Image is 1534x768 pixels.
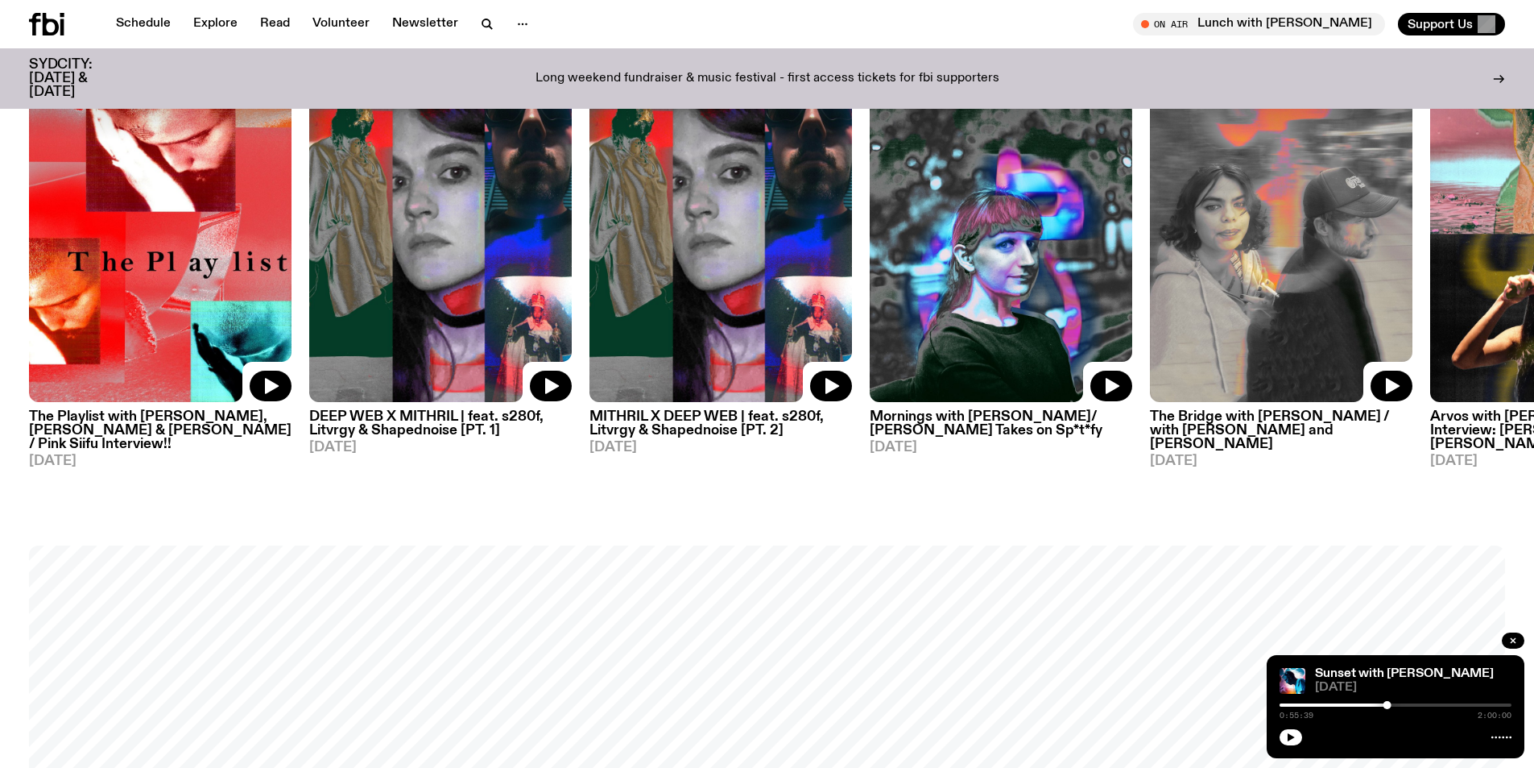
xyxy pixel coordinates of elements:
a: Explore [184,13,247,35]
span: Support Us [1408,17,1473,31]
span: [DATE] [870,441,1132,455]
a: Mornings with [PERSON_NAME]/ [PERSON_NAME] Takes on Sp*t*fy[DATE] [870,402,1132,455]
span: [DATE] [309,441,572,455]
span: 0:55:39 [1280,712,1313,720]
span: [DATE] [29,455,292,468]
button: On AirLunch with [PERSON_NAME] [1133,13,1385,35]
button: Support Us [1398,13,1505,35]
span: [DATE] [589,441,852,455]
a: Read [250,13,300,35]
span: [DATE] [1150,455,1412,468]
h3: MITHRIL X DEEP WEB | feat. s280f, Litvrgy & Shapednoise [PT. 2] [589,410,852,438]
h3: Mornings with [PERSON_NAME]/ [PERSON_NAME] Takes on Sp*t*fy [870,410,1132,438]
span: [DATE] [1315,682,1511,694]
a: The Playlist with [PERSON_NAME], [PERSON_NAME] & [PERSON_NAME] / Pink Siifu Interview!![DATE] [29,402,292,468]
a: DEEP WEB X MITHRIL | feat. s280f, Litvrgy & Shapednoise [PT. 1][DATE] [309,402,572,455]
img: The cover image for this episode of The Playlist, featuring the title of the show as well as the ... [29,52,292,402]
a: Sunset with [PERSON_NAME] [1315,667,1494,680]
a: MITHRIL X DEEP WEB | feat. s280f, Litvrgy & Shapednoise [PT. 2][DATE] [589,402,852,455]
span: 2:00:00 [1478,712,1511,720]
h3: The Bridge with [PERSON_NAME] / with [PERSON_NAME] and [PERSON_NAME] [1150,410,1412,451]
a: Schedule [106,13,180,35]
h3: DEEP WEB X MITHRIL | feat. s280f, Litvrgy & Shapednoise [PT. 1] [309,410,572,438]
a: The Bridge with [PERSON_NAME] / with [PERSON_NAME] and [PERSON_NAME][DATE] [1150,402,1412,468]
h3: SYDCITY: [DATE] & [DATE] [29,58,132,99]
a: Newsletter [382,13,468,35]
a: Volunteer [303,13,379,35]
h3: The Playlist with [PERSON_NAME], [PERSON_NAME] & [PERSON_NAME] / Pink Siifu Interview!! [29,410,292,451]
img: Simon Caldwell stands side on, looking downwards. He has headphones on. Behind him is a brightly ... [1280,668,1305,694]
p: Long weekend fundraiser & music festival - first access tickets for fbi supporters [535,72,999,86]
